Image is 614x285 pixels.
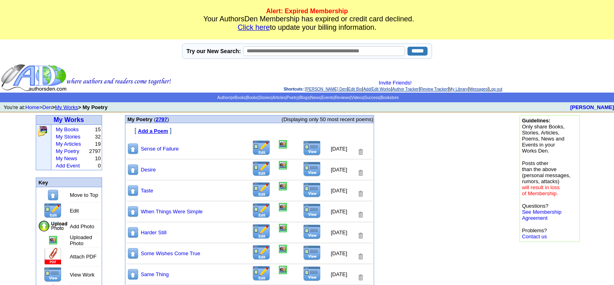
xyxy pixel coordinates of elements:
font: [DATE] [331,188,347,194]
img: View this Title [303,140,321,156]
img: header_logo2.gif [1,64,171,92]
a: Articles [272,95,286,100]
img: Click to add, upload, edit and remove all your books, stories, articles and poems. [37,126,48,137]
font: Edit [70,208,79,214]
img: Edit this Title [252,161,271,177]
font: [ [135,127,136,134]
a: Log out [489,87,502,91]
a: Some Wishes Come True [141,250,200,256]
a: Blogs [299,95,309,100]
font: 10 [95,155,100,161]
font: will result in loss of Membership. [522,184,560,196]
a: My Poetry [56,148,80,154]
font: 19 [95,141,100,147]
div: : | | | | | | | [173,80,613,92]
img: Add/Remove Photo [279,266,287,274]
a: Books [247,95,258,100]
a: Same Thing [141,271,169,277]
img: View this Page [44,267,62,282]
font: (Displaying only 50 most recent poems) [282,116,373,122]
font: Questions? [522,203,561,221]
font: [DATE] [331,229,347,235]
a: Edit Bio [348,87,362,91]
img: Add/Remove Photo [279,245,287,253]
font: [DATE] [331,209,347,215]
font: [DATE] [331,250,347,256]
img: View this Title [303,224,321,240]
img: Move to top [127,226,139,239]
a: My Books [56,126,79,132]
a: Sense of Failure [141,146,179,152]
img: Move to top [127,247,139,260]
font: ] [170,127,171,134]
a: Messages [469,87,488,91]
img: Move to top [127,163,139,176]
a: News [311,95,321,100]
img: Edit this Title [252,224,271,240]
img: Removes this Title [357,148,364,156]
span: Shortcuts: [284,87,304,91]
font: Key [39,180,48,186]
font: 32 [95,134,100,140]
img: Removes this Title [357,274,364,281]
a: Invite Friends! [379,80,412,86]
a: Desire [141,167,156,173]
a: Bookstore [381,95,399,100]
a: My Stories [56,134,80,140]
img: View this Title [303,203,321,219]
img: Edit this Title [252,245,271,260]
img: Move to top [127,184,139,197]
b: > [52,104,55,110]
a: Add a Poem [138,127,168,134]
a: Review Tracker [420,87,448,91]
a: When Things Were Simple [141,209,203,215]
img: Add/Remove Photo [49,236,57,244]
span: ( [154,116,156,122]
img: Removes this Title [357,169,364,177]
img: Add/Remove Photo [279,203,287,211]
font: Posts other than the above (personal messages, rumors, attacks) [522,160,571,196]
a: My Library [449,87,468,91]
font: [DATE] [331,167,347,173]
img: Removes this Title [357,190,364,198]
a: [PERSON_NAME] Den [305,87,347,91]
img: View this Title [303,266,321,281]
font: Add Photo [70,223,94,229]
span: ) [167,116,169,122]
font: Uploaded Photo [70,234,92,246]
img: Edit this Title [43,203,62,219]
font: 2797 [89,148,101,154]
img: Edit this Title [252,182,271,198]
a: Author Tracker [392,87,419,91]
img: Add/Remove Photo [279,140,287,149]
img: Edit this Title [252,266,271,281]
img: Removes this Title [357,253,364,260]
a: 2797 [156,116,167,122]
img: Add/Remove Photo [279,161,287,169]
img: View this Title [303,245,321,260]
font: Attach PDF [70,254,96,260]
a: Home [25,104,39,110]
font: My Poetry [127,116,152,122]
font: Your AuthorsDen Membership has expired or credit card declined. to update your billing information. [203,15,414,31]
font: Add a Poem [138,128,168,134]
img: Move to top [47,189,59,201]
a: Success [364,95,380,100]
font: 0 [98,163,100,169]
a: Videos [351,95,363,100]
img: Edit this Title [252,203,271,219]
a: Events [321,95,334,100]
img: View this Title [303,161,321,177]
font: 15 [95,126,100,132]
strong: Alert: Expired Membership [266,8,348,14]
img: Add/Remove Photo [279,182,287,190]
img: Move to top [127,268,139,281]
a: Add Event [56,163,80,169]
a: Reviews [335,95,350,100]
img: View this Title [303,182,321,198]
a: My Works [54,116,84,123]
label: Try our New Search: [186,48,241,54]
img: Move to top [127,205,139,218]
font: [DATE] [331,146,347,152]
a: See Membership Agreement [522,209,561,221]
